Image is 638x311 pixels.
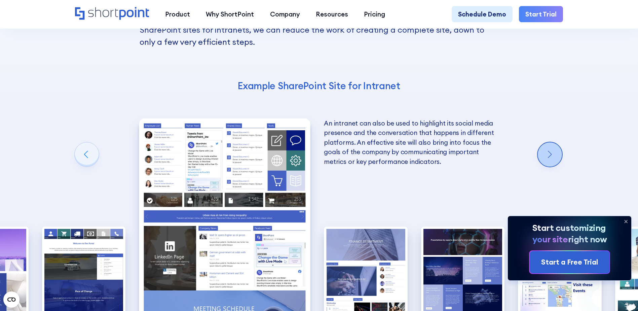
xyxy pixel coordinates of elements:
a: Why ShortPoint [198,6,262,22]
button: Open CMP widget [3,291,20,308]
div: Previous slide [75,142,99,167]
a: Company [262,6,308,22]
div: Company [270,9,300,19]
a: Pricing [356,6,393,22]
h4: Example SharePoint Site for Intranet [140,80,498,92]
div: Pricing [364,9,385,19]
a: Resources [308,6,356,22]
div: Start a Free Trial [541,257,598,268]
a: Product [157,6,198,22]
div: Next slide [538,142,562,167]
p: An intranet can also be used to highlight its social media presence and the conversation that hap... [324,118,495,166]
a: Schedule Demo [452,6,513,22]
div: Product [165,9,190,19]
a: Home [75,7,149,21]
a: Start a Free Trial [530,251,609,273]
iframe: Chat Widget [604,279,638,311]
a: Start Trial [519,6,563,22]
div: Why ShortPoint [206,9,254,19]
div: Resources [316,9,348,19]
